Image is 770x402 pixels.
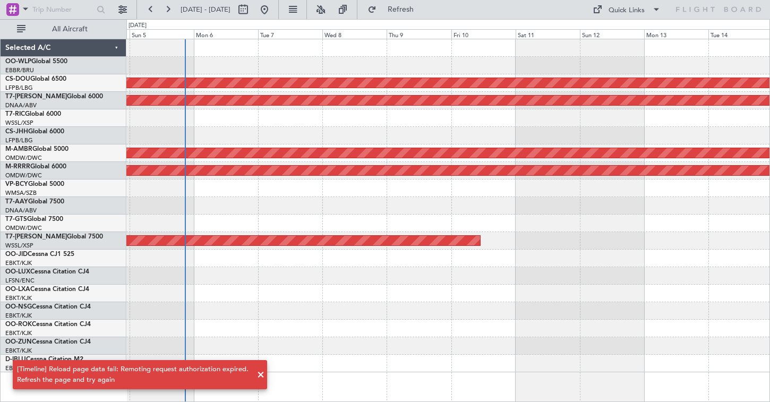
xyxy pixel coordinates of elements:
[5,251,28,258] span: OO-JID
[5,339,32,345] span: OO-ZUN
[5,234,67,240] span: T7-[PERSON_NAME]
[5,58,31,65] span: OO-WLP
[5,146,32,152] span: M-AMBR
[5,164,66,170] a: M-RRRRGlobal 6000
[5,76,30,82] span: CS-DOU
[5,304,32,310] span: OO-NSG
[5,277,35,285] a: LFSN/ENC
[379,6,423,13] span: Refresh
[5,136,33,144] a: LFPB/LBG
[5,129,64,135] a: CS-JHHGlobal 6000
[5,154,42,162] a: OMDW/DWC
[5,172,42,179] a: OMDW/DWC
[5,329,32,337] a: EBKT/KJK
[5,339,91,345] a: OO-ZUNCessna Citation CJ4
[5,216,27,223] span: T7-GTS
[181,5,230,14] span: [DATE] - [DATE]
[5,347,32,355] a: EBKT/KJK
[363,1,426,18] button: Refresh
[580,29,644,39] div: Sun 12
[5,76,66,82] a: CS-DOUGlobal 6500
[5,146,69,152] a: M-AMBRGlobal 5000
[5,119,33,127] a: WSSL/XSP
[5,199,64,205] a: T7-AAYGlobal 7500
[5,294,32,302] a: EBKT/KJK
[5,66,34,74] a: EBBR/BRU
[5,199,28,205] span: T7-AAY
[387,29,451,39] div: Thu 9
[5,58,67,65] a: OO-WLPGlobal 5500
[5,304,91,310] a: OO-NSGCessna Citation CJ4
[5,321,91,328] a: OO-ROKCessna Citation CJ4
[130,29,194,39] div: Sun 5
[12,21,115,38] button: All Aircraft
[129,21,147,30] div: [DATE]
[5,111,25,117] span: T7-RIC
[5,216,63,223] a: T7-GTSGlobal 7500
[5,321,32,328] span: OO-ROK
[5,269,30,275] span: OO-LUX
[5,181,64,187] a: VP-BCYGlobal 5000
[5,286,89,293] a: OO-LXACessna Citation CJ4
[5,242,33,250] a: WSSL/XSP
[5,129,28,135] span: CS-JHH
[516,29,580,39] div: Sat 11
[5,111,61,117] a: T7-RICGlobal 6000
[17,364,251,385] div: [Timeline] Reload page data fail: Remoting request authorization expired. Refresh the page and tr...
[5,312,32,320] a: EBKT/KJK
[451,29,516,39] div: Fri 10
[5,181,28,187] span: VP-BCY
[644,29,708,39] div: Mon 13
[5,84,33,92] a: LFPB/LBG
[5,269,89,275] a: OO-LUXCessna Citation CJ4
[5,207,37,215] a: DNAA/ABV
[5,234,103,240] a: T7-[PERSON_NAME]Global 7500
[5,101,37,109] a: DNAA/ABV
[5,251,74,258] a: OO-JIDCessna CJ1 525
[5,224,42,232] a: OMDW/DWC
[32,2,93,18] input: Trip Number
[194,29,258,39] div: Mon 6
[5,259,32,267] a: EBKT/KJK
[28,25,112,33] span: All Aircraft
[322,29,387,39] div: Wed 8
[5,93,67,100] span: T7-[PERSON_NAME]
[258,29,322,39] div: Tue 7
[5,93,103,100] a: T7-[PERSON_NAME]Global 6000
[5,286,30,293] span: OO-LXA
[587,1,666,18] button: Quick Links
[5,189,37,197] a: WMSA/SZB
[609,5,645,16] div: Quick Links
[5,164,30,170] span: M-RRRR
